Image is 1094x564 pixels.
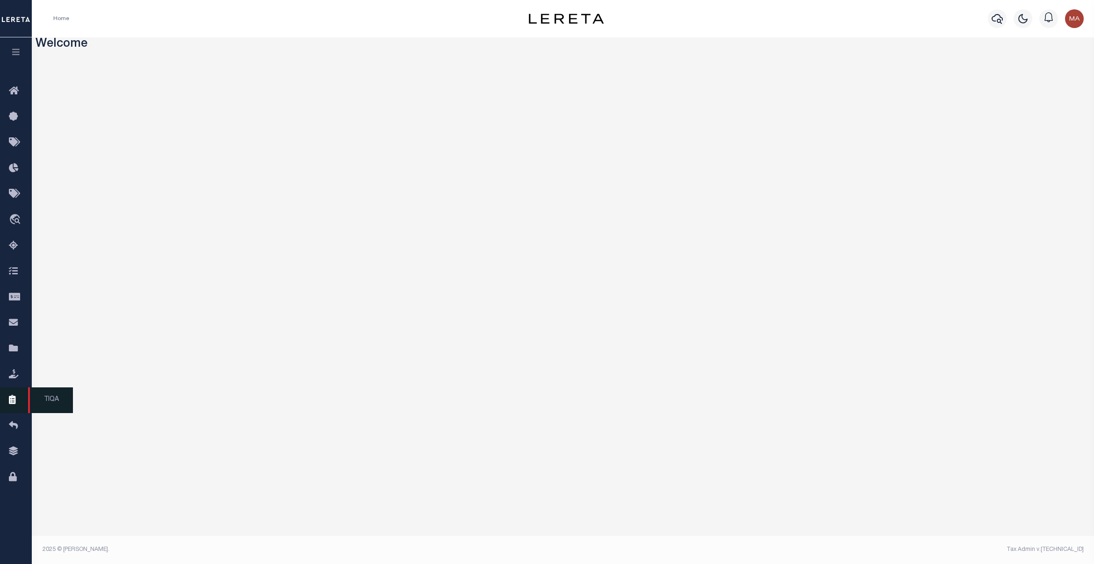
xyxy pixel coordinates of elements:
[1065,9,1084,28] img: svg+xml;base64,PHN2ZyB4bWxucz0iaHR0cDovL3d3dy53My5vcmcvMjAwMC9zdmciIHBvaW50ZXItZXZlbnRzPSJub25lIi...
[9,214,24,226] i: travel_explore
[36,37,1091,52] h3: Welcome
[36,545,563,554] div: 2025 © [PERSON_NAME].
[28,387,73,413] span: TIQA
[53,14,69,23] li: Home
[529,14,604,24] img: logo-dark.svg
[570,545,1084,554] div: Tax Admin v.[TECHNICAL_ID]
